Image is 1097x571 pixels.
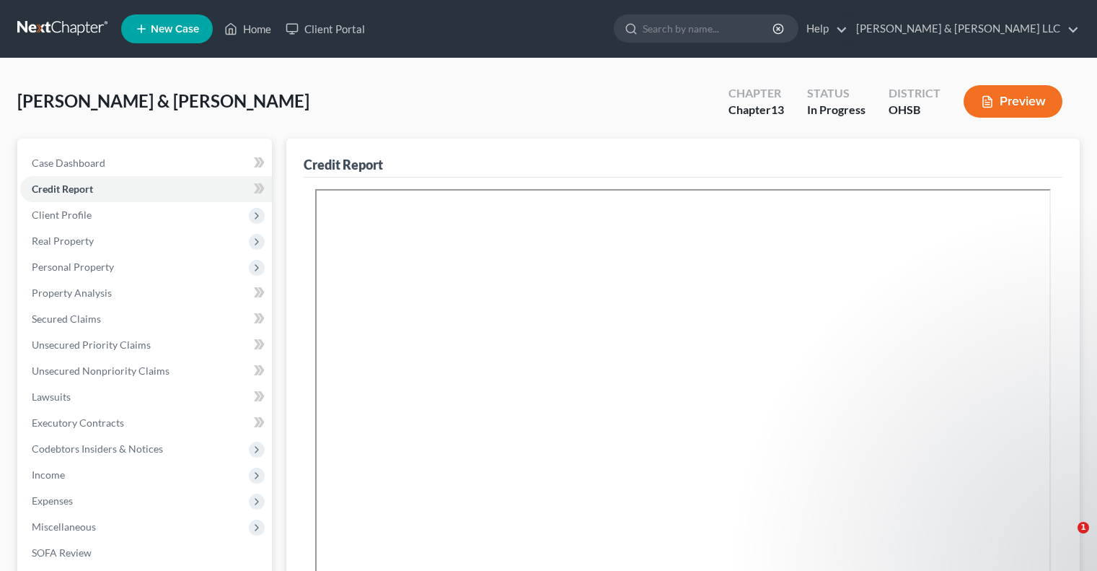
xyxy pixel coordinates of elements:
[20,280,272,306] a: Property Analysis
[151,24,199,35] span: New Case
[964,85,1062,118] button: Preview
[799,16,847,42] a: Help
[889,102,940,118] div: OHSB
[278,16,372,42] a: Client Portal
[807,85,865,102] div: Status
[32,209,92,221] span: Client Profile
[32,391,71,403] span: Lawsuits
[217,16,278,42] a: Home
[807,102,865,118] div: In Progress
[32,417,124,429] span: Executory Contracts
[1078,522,1089,533] span: 1
[728,85,784,102] div: Chapter
[20,332,272,358] a: Unsecured Priority Claims
[771,103,784,116] span: 13
[32,443,163,455] span: Codebtors Insiders & Notices
[728,102,784,118] div: Chapter
[20,384,272,410] a: Lawsuits
[32,313,101,325] span: Secured Claims
[20,358,272,384] a: Unsecured Nonpriority Claims
[849,16,1079,42] a: [PERSON_NAME] & [PERSON_NAME] LLC
[32,365,169,377] span: Unsecured Nonpriority Claims
[32,287,112,299] span: Property Analysis
[17,90,309,111] span: [PERSON_NAME] & [PERSON_NAME]
[32,468,65,481] span: Income
[32,235,94,247] span: Real Property
[20,306,272,332] a: Secured Claims
[32,520,96,533] span: Miscellaneous
[304,156,383,173] div: Credit Report
[20,176,272,202] a: Credit Report
[643,15,775,42] input: Search by name...
[32,339,151,351] span: Unsecured Priority Claims
[32,546,92,559] span: SOFA Review
[32,494,73,507] span: Expenses
[32,261,114,273] span: Personal Property
[889,85,940,102] div: District
[20,540,272,566] a: SOFA Review
[20,150,272,176] a: Case Dashboard
[32,157,105,169] span: Case Dashboard
[32,183,93,195] span: Credit Report
[1048,522,1083,557] iframe: Intercom live chat
[20,410,272,436] a: Executory Contracts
